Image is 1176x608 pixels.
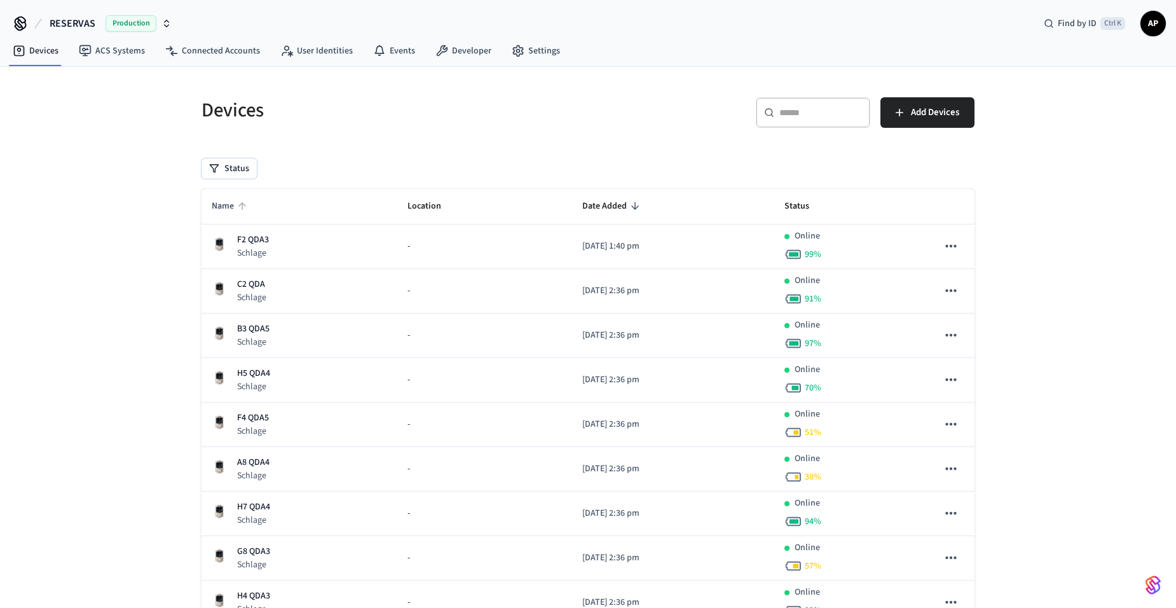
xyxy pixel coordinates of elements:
[805,337,821,350] span: 97 %
[237,501,270,514] p: H7 QDA4
[795,452,820,466] p: Online
[3,39,69,62] a: Devices
[270,39,363,62] a: User Identities
[805,382,821,394] span: 70 %
[212,197,250,216] span: Name
[805,293,821,305] span: 91 %
[795,497,820,510] p: Online
[407,507,410,520] span: -
[1100,17,1125,30] span: Ctrl K
[795,541,820,555] p: Online
[237,291,266,304] p: Schlage
[582,373,764,387] p: [DATE] 2:36 pm
[407,373,410,387] span: -
[407,462,410,476] span: -
[202,158,257,179] button: Status
[212,459,227,474] img: Schlage Sense Smart Deadbolt with Camelot Trim, Front
[795,230,820,243] p: Online
[795,408,820,421] p: Online
[1140,11,1166,36] button: AP
[237,278,266,291] p: C2 QDA
[1145,575,1161,595] img: SeamLogoGradient.69752ec5.svg
[582,507,764,520] p: [DATE] 2:36 pm
[805,560,821,572] span: 57 %
[582,551,764,565] p: [DATE] 2:36 pm
[237,336,270,349] p: Schlage
[212,548,227,563] img: Schlage Sense Smart Deadbolt with Camelot Trim, Front
[237,322,270,336] p: B3 QDA5
[237,367,270,380] p: H5 QDA4
[795,319,820,332] p: Online
[582,329,764,342] p: [DATE] 2:36 pm
[407,551,410,565] span: -
[237,411,269,425] p: F4 QDA5
[212,370,227,385] img: Schlage Sense Smart Deadbolt with Camelot Trim, Front
[407,284,410,298] span: -
[805,515,821,528] span: 94 %
[212,504,227,519] img: Schlage Sense Smart Deadbolt with Camelot Trim, Front
[805,248,821,261] span: 99 %
[784,197,826,216] span: Status
[795,586,820,599] p: Online
[237,590,270,603] p: H4 QDA3
[1058,17,1097,30] span: Find by ID
[805,426,821,439] span: 51 %
[237,380,270,393] p: Schlage
[237,558,270,571] p: Schlage
[582,197,643,216] span: Date Added
[237,514,270,527] p: Schlage
[237,233,269,247] p: F2 QDA3
[155,39,270,62] a: Connected Accounts
[407,197,458,216] span: Location
[1034,12,1135,35] div: Find by IDCtrl K
[237,425,269,438] p: Schlage
[212,593,227,608] img: Schlage Sense Smart Deadbolt with Camelot Trim, Front
[582,418,764,431] p: [DATE] 2:36 pm
[407,329,410,342] span: -
[911,104,959,121] span: Add Devices
[212,415,227,430] img: Schlage Sense Smart Deadbolt with Camelot Trim, Front
[363,39,425,62] a: Events
[237,545,270,558] p: G8 QDA3
[582,462,764,476] p: [DATE] 2:36 pm
[795,363,820,377] p: Online
[425,39,502,62] a: Developer
[805,471,821,483] span: 38 %
[1142,12,1165,35] span: AP
[582,284,764,298] p: [DATE] 2:36 pm
[50,16,95,31] span: RESERVAS
[795,274,820,287] p: Online
[237,469,270,482] p: Schlage
[407,240,410,253] span: -
[880,97,974,128] button: Add Devices
[237,456,270,469] p: A8 QDA4
[582,240,764,253] p: [DATE] 1:40 pm
[212,237,227,252] img: Schlage Sense Smart Deadbolt with Camelot Trim, Front
[202,97,580,123] h5: Devices
[237,247,269,259] p: Schlage
[212,326,227,341] img: Schlage Sense Smart Deadbolt with Camelot Trim, Front
[407,418,410,431] span: -
[69,39,155,62] a: ACS Systems
[212,281,227,296] img: Schlage Sense Smart Deadbolt with Camelot Trim, Front
[502,39,570,62] a: Settings
[106,15,156,32] span: Production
